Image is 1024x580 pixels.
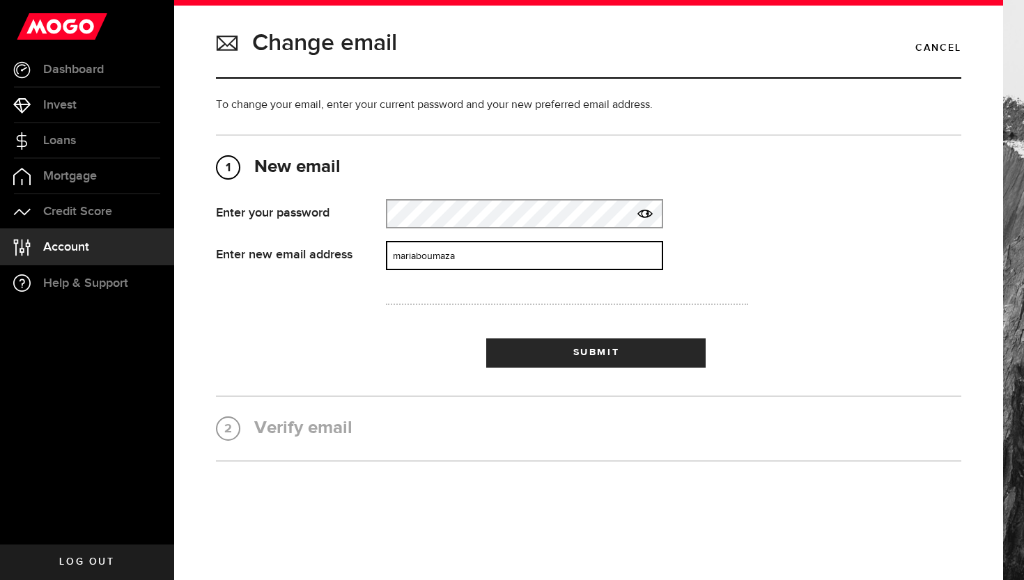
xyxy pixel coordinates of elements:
[43,134,76,147] span: Loans
[216,418,961,439] h2: Verify email
[43,241,89,253] span: Account
[252,25,397,61] h1: Change email
[43,277,128,290] span: Help & Support
[216,199,365,221] div: Enter your password
[486,338,706,368] button: Submit
[43,170,97,182] span: Mortgage
[43,63,104,76] span: Dashboard
[628,199,663,228] a: toggle-password
[216,97,961,113] p: To change your email, enter your current password and your new preferred email address.
[217,418,239,440] span: 2
[216,157,961,178] h2: New email
[59,557,114,567] span: Log out
[43,99,77,111] span: Invest
[216,241,365,262] div: Enter new email address
[217,157,239,179] span: 1
[43,205,112,218] span: Credit Score
[573,347,620,357] span: Submit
